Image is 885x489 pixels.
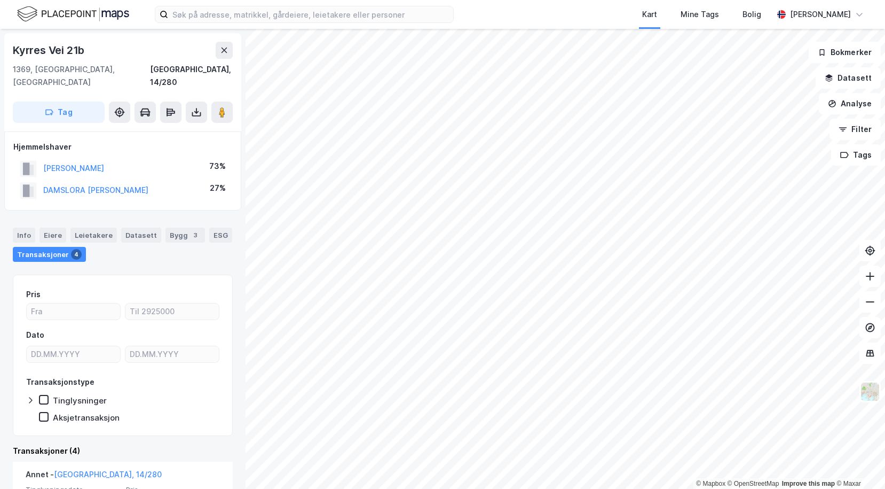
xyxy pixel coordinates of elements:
[13,102,105,123] button: Tag
[26,376,94,389] div: Transaksjonstype
[190,230,201,240] div: 3
[26,329,44,341] div: Dato
[860,382,880,402] img: Z
[13,247,86,262] div: Transaksjoner
[125,346,219,362] input: DD.MM.YYYY
[53,395,107,406] div: Tinglysninger
[782,480,835,487] a: Improve this map
[209,160,226,173] div: 73%
[27,346,120,362] input: DD.MM.YYYY
[53,413,120,423] div: Aksjetransaksjon
[13,42,86,59] div: Kyrres Vei 21b
[809,42,881,63] button: Bokmerker
[819,93,881,114] button: Analyse
[642,8,657,21] div: Kart
[831,144,881,166] button: Tags
[121,228,161,243] div: Datasett
[209,228,232,243] div: ESG
[27,304,120,320] input: Fra
[165,228,205,243] div: Bygg
[168,6,453,22] input: Søk på adresse, matrikkel, gårdeiere, leietakere eller personer
[150,63,233,89] div: [GEOGRAPHIC_DATA], 14/280
[13,141,232,153] div: Hjemmelshaver
[13,228,35,243] div: Info
[696,480,725,487] a: Mapbox
[742,8,761,21] div: Bolig
[71,249,82,260] div: 4
[13,445,233,457] div: Transaksjoner (4)
[832,438,885,489] iframe: Chat Widget
[70,228,117,243] div: Leietakere
[54,470,162,479] a: [GEOGRAPHIC_DATA], 14/280
[681,8,719,21] div: Mine Tags
[790,8,851,21] div: [PERSON_NAME]
[125,304,219,320] input: Til 2925000
[816,67,881,89] button: Datasett
[728,480,779,487] a: OpenStreetMap
[39,228,66,243] div: Eiere
[26,468,162,485] div: Annet -
[17,5,129,24] img: logo.f888ab2527a4732fd821a326f86c7f29.svg
[26,288,41,301] div: Pris
[210,182,226,195] div: 27%
[13,63,150,89] div: 1369, [GEOGRAPHIC_DATA], [GEOGRAPHIC_DATA]
[829,119,881,140] button: Filter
